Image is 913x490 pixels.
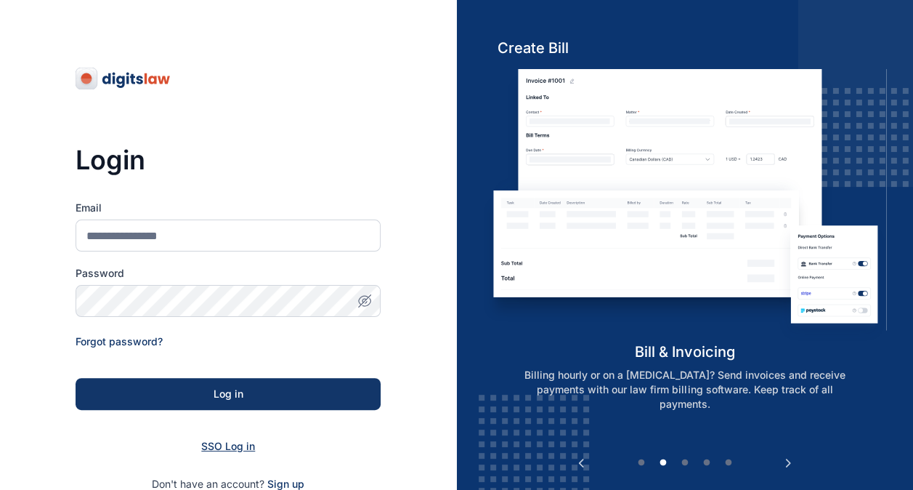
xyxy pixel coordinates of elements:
[634,456,649,470] button: 1
[76,145,381,174] h3: Login
[656,456,670,470] button: 2
[76,335,163,348] a: Forgot password?
[76,67,171,90] img: digitslaw-logo
[483,342,886,362] h5: bill & invoicing
[499,368,871,411] p: Billing hourly or on a [MEDICAL_DATA]? Send invoices and receive payments with our law firm billi...
[483,69,886,342] img: bill-and-invoicin
[201,440,255,452] a: SSO Log in
[483,38,886,58] h5: Create Bill
[699,456,714,470] button: 4
[678,456,692,470] button: 3
[76,201,381,215] label: Email
[99,387,357,401] div: Log in
[721,456,736,470] button: 5
[267,478,304,490] a: Sign up
[574,456,588,470] button: Previous
[76,266,381,281] label: Password
[781,456,795,470] button: Next
[76,378,381,410] button: Log in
